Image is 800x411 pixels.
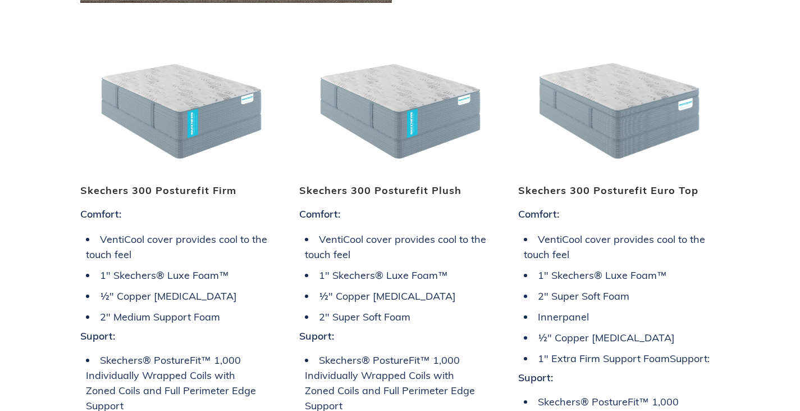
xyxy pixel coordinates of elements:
img: bradford-mattress [80,24,282,176]
h3: Suport: [299,330,501,342]
li: Innerpanel [524,309,715,324]
li: VentiCool cover provides cool to the touch feel [524,232,715,262]
span: Skechers 300 Posturefit Euro Top [518,184,698,197]
li: 1" Skechers® Luxe Foam™ [86,268,277,283]
img: (3) 300 MEDIUM PLUSH ET (1).jpg__PID:153362ac-bf8c-4d1b-bf14-6ff0b5d9e063 [518,24,720,176]
span: Skechers 300 Posturefit Firm [80,184,236,197]
h3: Suport: [80,330,282,342]
img: bradford-mattress [299,24,501,176]
li: 2" Medium Support Foam [86,309,277,324]
li: ½" Copper [MEDICAL_DATA] [524,330,715,345]
h3: Suport: [518,372,720,384]
h3: Comfort: [518,202,720,223]
h3: Comfort: [299,202,501,223]
li: ½" Copper [MEDICAL_DATA] [305,288,496,304]
li: VentiCool cover provides cool to the touch feel [86,232,277,262]
span: Skechers 300 Posturefit Plush [299,184,461,197]
li: 1" Extra Firm Support FoamSupport: [524,351,715,366]
li: VentiCool cover provides cool to the touch feel [305,232,496,262]
li: ½" Copper [MEDICAL_DATA] [86,288,277,304]
li: 1" Skechers® Luxe Foam™ [524,268,715,283]
h3: Comfort: [80,202,282,223]
li: 1" Skechers® Luxe Foam™ [305,268,496,283]
li: 2" Super Soft Foam [524,288,715,304]
li: 2" Super Soft Foam [305,309,496,324]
